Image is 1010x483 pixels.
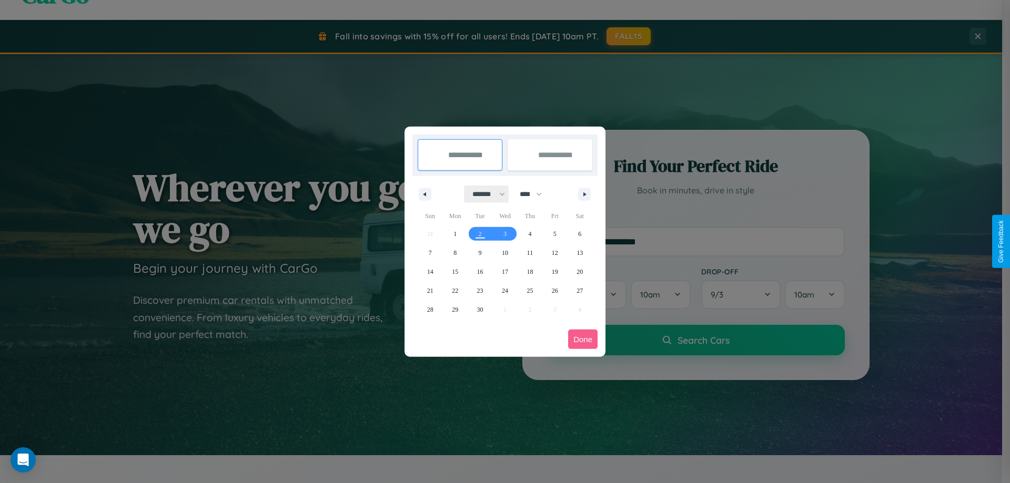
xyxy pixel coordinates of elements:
span: Thu [518,208,542,224]
span: 5 [553,224,557,243]
span: 24 [502,281,508,300]
span: 1 [453,224,457,243]
button: 1 [442,224,467,243]
button: 14 [418,262,442,281]
span: Wed [492,208,517,224]
button: 29 [442,300,467,319]
button: 20 [568,262,592,281]
span: 13 [577,243,583,262]
button: 13 [568,243,592,262]
span: Sun [418,208,442,224]
button: Done [568,330,598,349]
div: Open Intercom Messenger [11,447,36,472]
button: 11 [518,243,542,262]
button: 10 [492,243,517,262]
span: 15 [452,262,458,281]
span: 6 [578,224,581,243]
button: 30 [468,300,492,319]
button: 12 [542,243,567,262]
span: 29 [452,300,458,319]
span: 26 [552,281,558,300]
span: 3 [503,224,507,243]
button: 21 [418,281,442,300]
span: 16 [477,262,483,281]
button: 27 [568,281,592,300]
span: 7 [429,243,432,262]
span: 8 [453,243,457,262]
span: Tue [468,208,492,224]
button: 17 [492,262,517,281]
button: 23 [468,281,492,300]
button: 28 [418,300,442,319]
button: 19 [542,262,567,281]
span: 30 [477,300,483,319]
button: 22 [442,281,467,300]
div: Give Feedback [997,220,1005,263]
button: 18 [518,262,542,281]
button: 15 [442,262,467,281]
button: 6 [568,224,592,243]
span: 9 [479,243,482,262]
span: 17 [502,262,508,281]
button: 5 [542,224,567,243]
button: 25 [518,281,542,300]
span: 28 [427,300,433,319]
button: 3 [492,224,517,243]
button: 16 [468,262,492,281]
span: 10 [502,243,508,262]
span: 2 [479,224,482,243]
span: 23 [477,281,483,300]
span: Sat [568,208,592,224]
span: 11 [527,243,533,262]
span: Mon [442,208,467,224]
span: 20 [577,262,583,281]
span: 27 [577,281,583,300]
button: 24 [492,281,517,300]
button: 4 [518,224,542,243]
span: 25 [527,281,533,300]
button: 26 [542,281,567,300]
span: 21 [427,281,433,300]
button: 2 [468,224,492,243]
span: Fri [542,208,567,224]
span: 4 [528,224,531,243]
span: 18 [527,262,533,281]
button: 8 [442,243,467,262]
span: 19 [552,262,558,281]
span: 14 [427,262,433,281]
span: 12 [552,243,558,262]
button: 7 [418,243,442,262]
span: 22 [452,281,458,300]
button: 9 [468,243,492,262]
